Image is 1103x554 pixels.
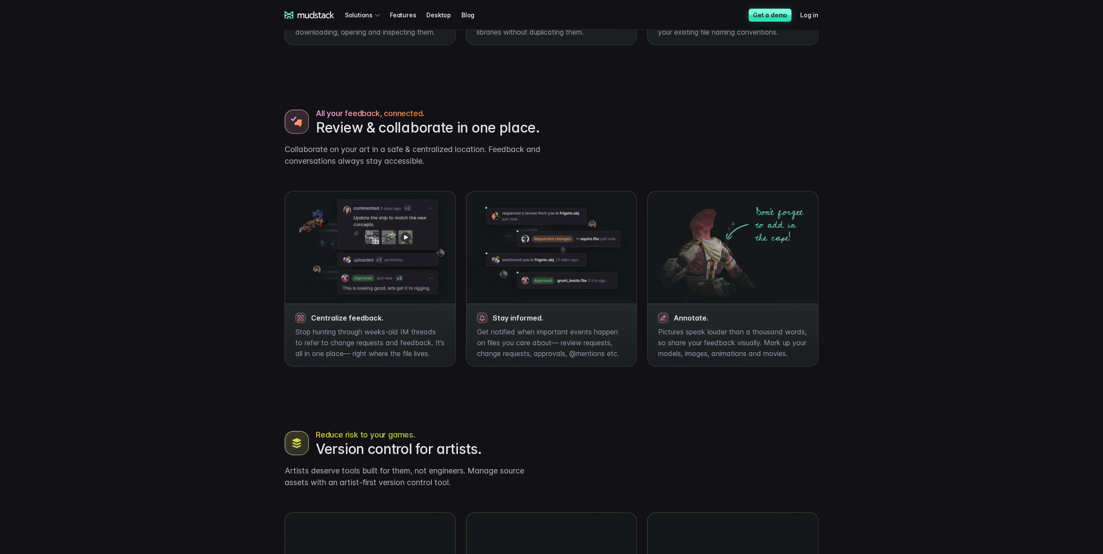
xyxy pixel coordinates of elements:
span: Work with outsourced artists? [10,157,101,164]
img: Boots model in normals, UVs and wireframe [467,191,637,304]
a: mudstack logo [285,11,334,19]
span: All your feedback, connected. [316,107,425,119]
input: Work with outsourced artists? [2,157,8,163]
span: Job title [145,36,169,43]
img: Boots model in normals, UVs and wireframe [285,110,309,134]
h2: Version control for artists. [316,441,545,458]
p: Stop hunting through weeks-old IM threads to refer to change requests and feedback. It’s all in o... [295,327,445,359]
h3: Stay informed. [493,314,626,322]
a: Get a demo [749,9,792,22]
img: Boots model in normals, UVs and wireframe [285,191,455,304]
h3: Annotate. [674,314,808,322]
h3: Centralize feedback. [311,314,445,322]
a: Features [390,7,426,23]
p: Artists deserve tools built for them, not engineers. Manage source assets with an artist-first ve... [285,465,545,488]
span: Art team size [145,71,185,79]
p: Pictures speak louder than a thousand words, so share your feedback visually. Mark up your models... [658,327,808,359]
span: Reduce risk to your games. [316,429,415,441]
a: Log in [800,7,829,23]
img: Boots model in normals, UVs and wireframe [285,431,309,455]
img: magnifying glass icon [295,313,306,323]
h2: Review & collaborate in one place. [316,119,545,136]
a: Desktop [426,7,461,23]
span: Last name [145,0,177,8]
div: Solutions [345,7,383,23]
a: Blog [461,7,485,23]
img: magnifying glass icon [658,313,668,323]
img: magnifying glass icon [477,313,487,323]
p: Collaborate on your art in a safe & centralized location. Feedback and conversations always stay ... [285,143,545,167]
img: Boots model in normals, UVs and wireframe [648,191,818,304]
p: Get notified when important events happen on files you care about— review requests, change reques... [477,327,626,359]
